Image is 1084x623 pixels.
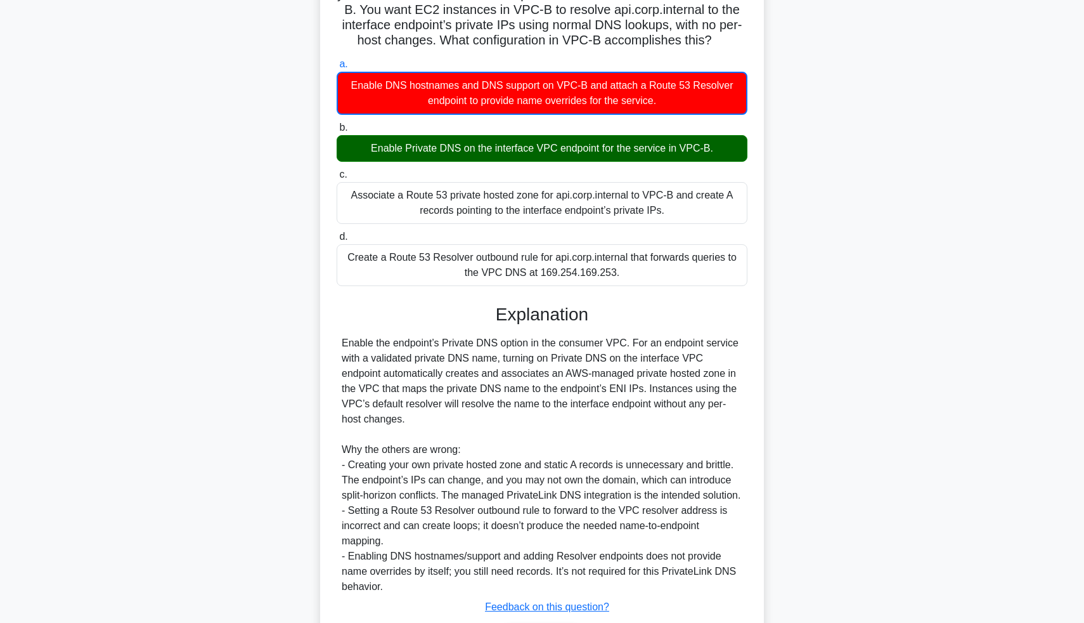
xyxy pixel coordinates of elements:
[337,244,747,286] div: Create a Route 53 Resolver outbound rule for api.corp.internal that forwards queries to the VPC D...
[337,135,747,162] div: Enable Private DNS on the interface VPC endpoint for the service in VPC-B.
[339,231,347,242] span: d.
[339,169,347,180] span: c.
[344,304,740,325] h3: Explanation
[342,336,742,594] div: Enable the endpoint’s Private DNS option in the consumer VPC. For an endpoint service with a vali...
[337,72,747,115] div: Enable DNS hostnames and DNS support on VPC-B and attach a Route 53 Resolver endpoint to provide ...
[337,182,747,224] div: Associate a Route 53 private hosted zone for api.corp.internal to VPC-B and create A records poin...
[339,122,347,133] span: b.
[485,601,609,612] a: Feedback on this question?
[339,58,347,69] span: a.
